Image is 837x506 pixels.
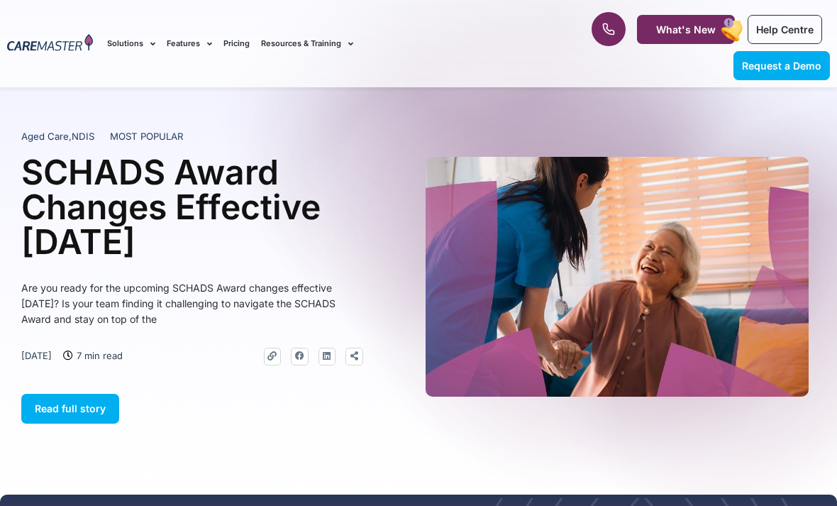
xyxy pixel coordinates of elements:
[7,34,93,53] img: CareMaster Logo
[21,280,363,327] p: Are you ready for the upcoming SCHADS Award changes effective [DATE]? Is your team finding it cha...
[742,60,821,72] span: Request a Demo
[167,20,212,67] a: Features
[21,394,119,424] a: Read full story
[21,155,363,259] h1: SCHADS Award Changes Effective [DATE]
[21,350,52,361] time: [DATE]
[261,20,353,67] a: Resources & Training
[110,130,184,144] span: MOST POPULAR
[756,23,814,35] span: Help Centre
[107,20,155,67] a: Solutions
[107,20,534,67] nav: Menu
[21,131,94,142] span: ,
[72,131,94,142] span: NDIS
[748,15,822,44] a: Help Centre
[35,402,106,414] span: Read full story
[223,20,250,67] a: Pricing
[637,15,735,44] a: What's New
[656,23,716,35] span: What's New
[21,131,69,142] span: Aged Care
[733,51,830,80] a: Request a Demo
[426,157,809,397] img: A heartwarming moment where a support worker in a blue uniform, with a stethoscope draped over he...
[73,348,123,363] span: 7 min read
